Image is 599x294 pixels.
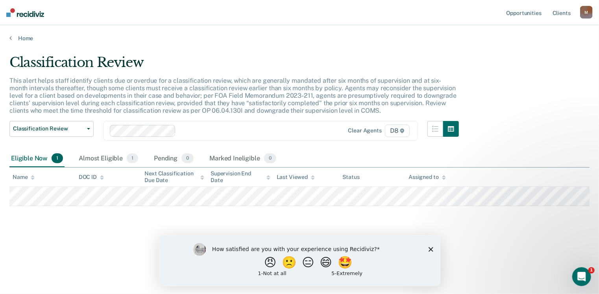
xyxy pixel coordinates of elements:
span: 1 [127,153,138,164]
span: D8 [385,125,410,137]
div: Name [13,174,35,180]
div: Almost Eligible1 [77,150,140,167]
button: M [580,6,593,19]
div: DOC ID [79,174,104,180]
a: Home [9,35,590,42]
iframe: Intercom live chat [572,267,591,286]
div: Marked Ineligible0 [208,150,278,167]
div: Last Viewed [277,174,315,180]
div: Supervision End Date [211,170,270,184]
div: Status [343,174,360,180]
div: Next Classification Due Date [144,170,204,184]
span: 0 [181,153,194,164]
iframe: Survey by Kim from Recidiviz [159,235,440,286]
span: Classification Review [13,125,84,132]
div: Classification Review [9,54,459,77]
button: Classification Review [9,121,94,137]
div: Clear agents [348,127,382,134]
div: Pending0 [152,150,195,167]
p: This alert helps staff identify clients due or overdue for a classification review, which are gen... [9,77,457,115]
div: Assigned to [409,174,446,180]
img: Recidiviz [6,8,44,17]
span: 0 [264,153,276,164]
span: 1 [588,267,595,274]
span: 1 [52,153,63,164]
div: Eligible Now1 [9,150,65,167]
